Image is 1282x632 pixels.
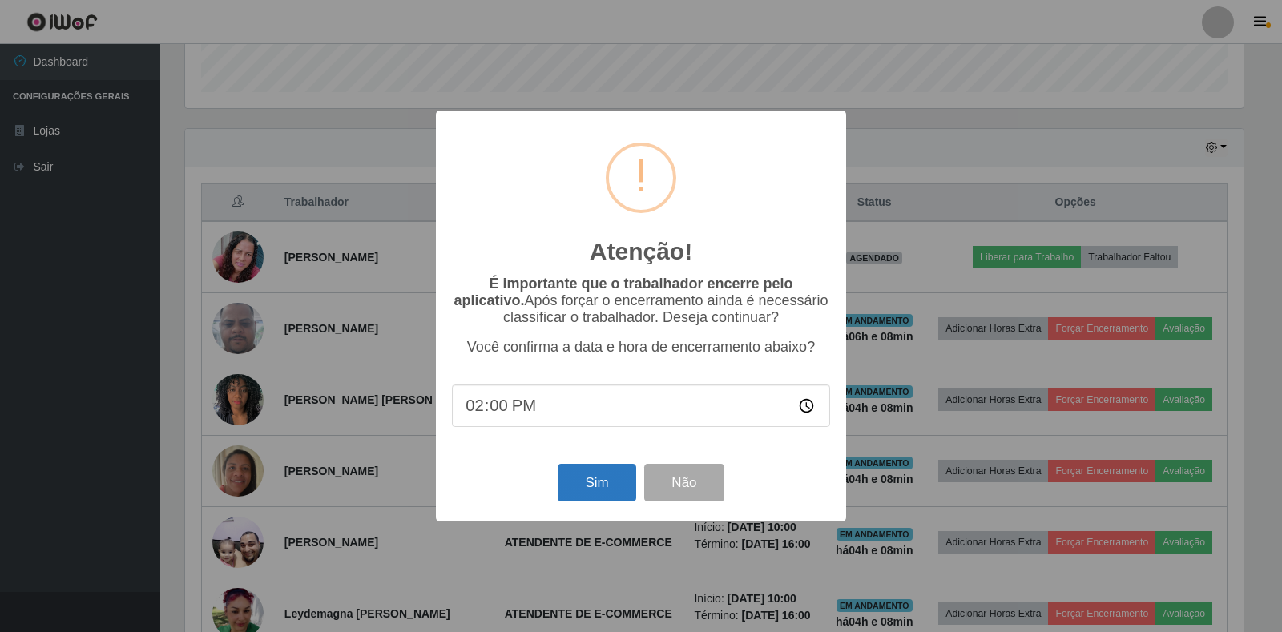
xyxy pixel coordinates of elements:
[452,339,830,356] p: Você confirma a data e hora de encerramento abaixo?
[558,464,635,501] button: Sim
[590,237,692,266] h2: Atenção!
[452,276,830,326] p: Após forçar o encerramento ainda é necessário classificar o trabalhador. Deseja continuar?
[644,464,724,501] button: Não
[454,276,792,308] b: É importante que o trabalhador encerre pelo aplicativo.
